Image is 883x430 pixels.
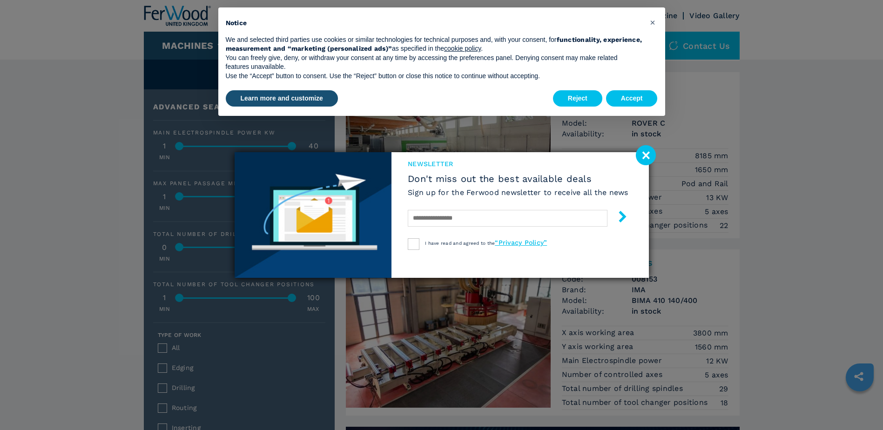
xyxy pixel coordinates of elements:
button: Learn more and customize [226,90,338,107]
h2: Notice [226,19,643,28]
button: submit-button [607,207,628,229]
span: newsletter [408,159,628,168]
span: × [650,17,655,28]
span: Don't miss out the best available deals [408,173,628,184]
button: Close this notice [646,15,661,30]
button: Accept [606,90,658,107]
span: I have read and agreed to the [425,241,547,246]
p: You can freely give, deny, or withdraw your consent at any time by accessing the preferences pane... [226,54,643,72]
strong: functionality, experience, measurement and “marketing (personalized ads)” [226,36,642,53]
p: Use the “Accept” button to consent. Use the “Reject” button or close this notice to continue with... [226,72,643,81]
h6: Sign up for the Ferwood newsletter to receive all the news [408,187,628,198]
a: “Privacy Policy” [495,239,547,246]
img: Newsletter image [235,152,392,278]
a: cookie policy [444,45,481,52]
button: Reject [553,90,602,107]
p: We and selected third parties use cookies or similar technologies for technical purposes and, wit... [226,35,643,54]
